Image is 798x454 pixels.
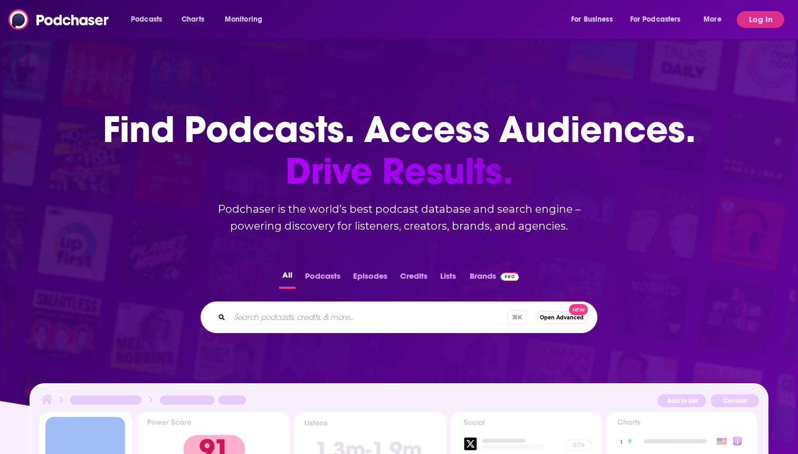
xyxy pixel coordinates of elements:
[630,12,681,27] span: For Podcasters
[123,11,176,28] button: open menu
[182,12,204,27] span: Charts
[507,310,527,325] span: ⌘ K
[350,268,391,289] button: Episodes
[737,11,784,28] button: Log In
[437,268,459,289] button: Lists
[175,11,211,28] a: Charts
[397,268,431,289] button: Credits
[696,11,735,28] button: open menu
[623,11,696,28] button: open menu
[564,11,626,28] button: open menu
[569,304,588,315] span: New
[131,12,162,27] span: Podcasts
[540,315,584,320] span: Open Advanced
[188,201,610,234] h2: Podchaser is the world’s best podcast database and search engine – powering discovery for listene...
[103,150,696,192] span: Drive Results.
[8,10,110,30] img: Podchaser - Follow, Share and Rate Podcasts
[571,12,613,27] span: For Business
[279,268,296,289] button: All
[302,268,344,289] button: Podcasts
[39,393,759,411] img: Podcast Insights Header
[103,109,696,192] h1: Find Podcasts. Access Audiences.
[230,309,507,326] input: Search podcasts, credits, & more...
[500,272,519,281] img: Podchaser Pro
[704,12,721,27] span: More
[201,301,597,333] div: Search podcasts, credits, & more...
[535,311,588,324] button: Open AdvancedNew
[225,12,262,27] span: Monitoring
[217,11,276,28] button: open menu
[470,268,519,289] a: BrandsPodchaser Pro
